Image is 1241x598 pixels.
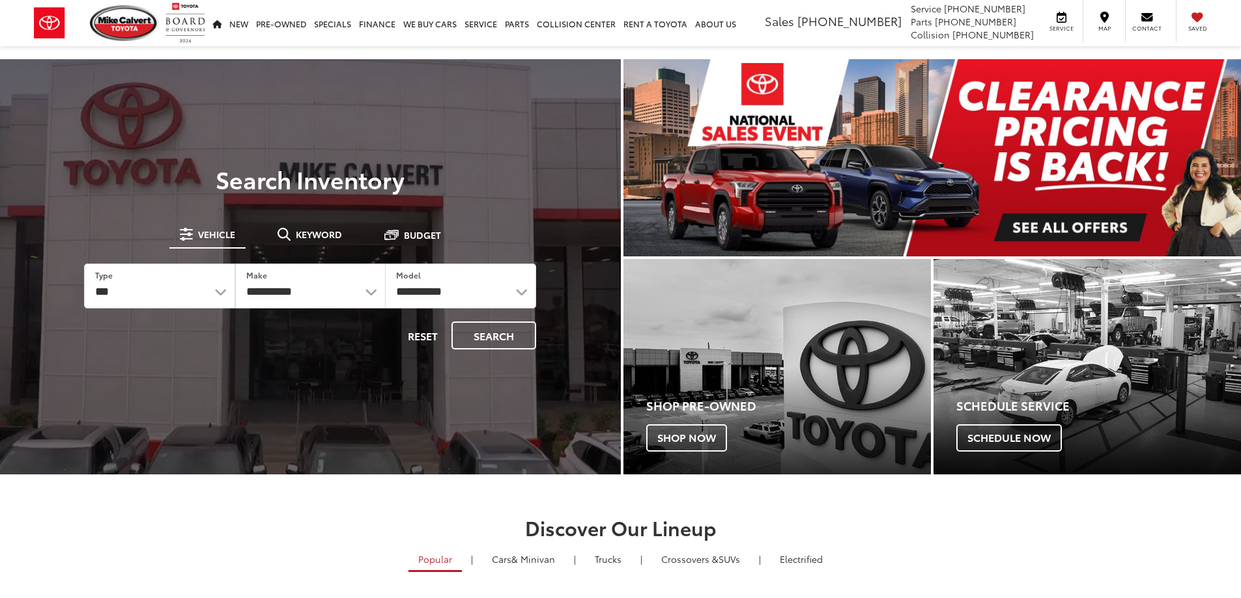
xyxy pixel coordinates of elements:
[451,321,536,349] button: Search
[623,259,931,474] a: Shop Pre-Owned Shop Now
[911,2,941,15] span: Service
[952,28,1034,41] span: [PHONE_NUMBER]
[956,400,1241,413] h4: Schedule Service
[585,548,631,570] a: Trucks
[623,259,931,474] div: Toyota
[756,552,764,565] li: |
[1132,24,1162,33] span: Contact
[911,15,932,28] span: Parts
[198,230,235,239] span: Vehicle
[770,548,833,570] a: Electrified
[408,548,462,572] a: Popular
[661,552,719,565] span: Crossovers &
[911,28,950,41] span: Collision
[397,321,449,349] button: Reset
[651,548,750,570] a: SUVs
[571,552,579,565] li: |
[1090,24,1119,33] span: Map
[511,552,555,565] span: & Minivan
[404,230,441,239] span: Budget
[944,2,1025,15] span: [PHONE_NUMBER]
[934,259,1241,474] a: Schedule Service Schedule Now
[95,269,113,280] label: Type
[90,5,159,41] img: Mike Calvert Toyota
[482,548,565,570] a: Cars
[296,230,342,239] span: Keyword
[934,259,1241,474] div: Toyota
[646,400,931,413] h4: Shop Pre-Owned
[637,552,646,565] li: |
[935,15,1016,28] span: [PHONE_NUMBER]
[646,424,727,452] span: Shop Now
[246,269,267,280] label: Make
[1183,24,1212,33] span: Saved
[396,269,421,280] label: Model
[797,12,902,29] span: [PHONE_NUMBER]
[468,552,476,565] li: |
[162,517,1080,538] h2: Discover Our Lineup
[55,166,566,192] h3: Search Inventory
[956,424,1062,452] span: Schedule Now
[765,12,794,29] span: Sales
[1047,24,1076,33] span: Service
